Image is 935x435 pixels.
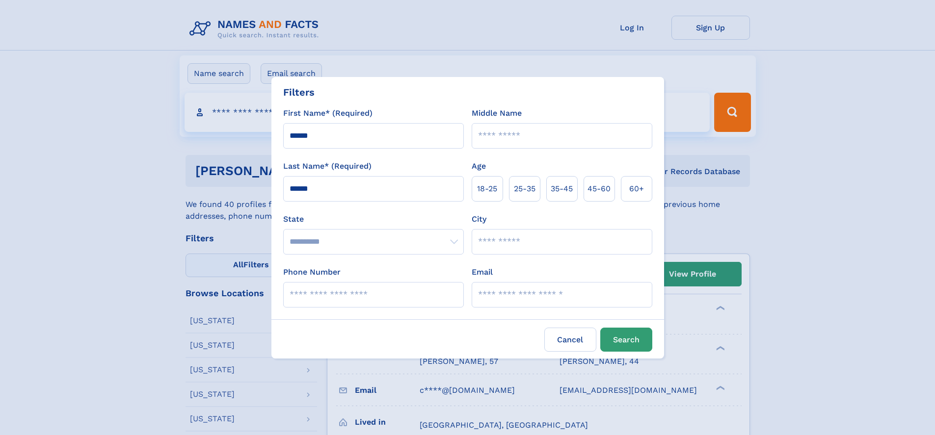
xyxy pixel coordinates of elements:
[283,213,464,225] label: State
[472,266,493,278] label: Email
[283,160,372,172] label: Last Name* (Required)
[472,213,486,225] label: City
[283,85,315,100] div: Filters
[629,183,644,195] span: 60+
[551,183,573,195] span: 35‑45
[283,107,373,119] label: First Name* (Required)
[477,183,497,195] span: 18‑25
[544,328,596,352] label: Cancel
[588,183,611,195] span: 45‑60
[600,328,652,352] button: Search
[283,266,341,278] label: Phone Number
[472,107,522,119] label: Middle Name
[472,160,486,172] label: Age
[514,183,535,195] span: 25‑35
